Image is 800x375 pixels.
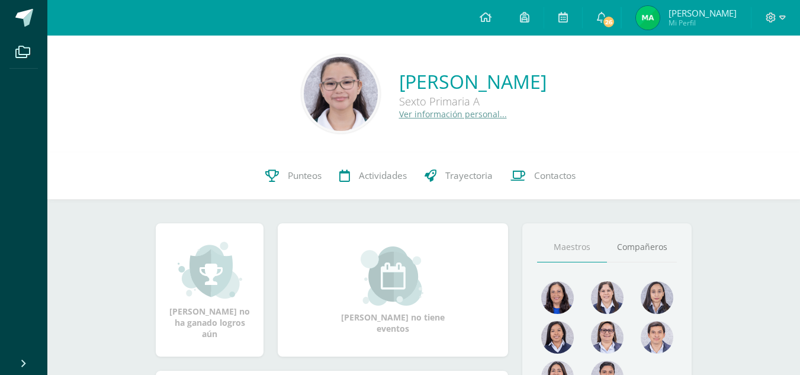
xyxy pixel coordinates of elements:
div: [PERSON_NAME] no ha ganado logros aún [168,241,252,339]
img: 522dc90edefdd00265ec7718d30b3fcb.png [641,281,673,314]
a: Ver información personal... [399,108,507,120]
img: 8362f987eb2848dbd6dae05437e53255.png [591,321,624,354]
img: 26302aee79f0f7a25339a6104c7a7a9b.png [304,57,378,131]
div: [PERSON_NAME] no tiene eventos [334,246,452,334]
span: [PERSON_NAME] [669,7,737,19]
div: Sexto Primaria A [399,94,547,108]
img: 8f937c03e2c21237973374b9dd5a8fac.png [636,6,660,30]
a: Compañeros [607,232,677,262]
img: achievement_small.png [178,241,242,300]
img: 79615471927fb44a55a85da602df09cc.png [641,321,673,354]
span: Mi Perfil [669,18,737,28]
img: 4aef44b995f79eb6d25e8fea3fba8193.png [541,281,574,314]
span: Punteos [288,169,322,182]
span: 26 [602,15,615,28]
span: Actividades [359,169,407,182]
a: Maestros [537,232,607,262]
a: Actividades [330,152,416,200]
a: Punteos [256,152,330,200]
a: Trayectoria [416,152,502,200]
a: Contactos [502,152,584,200]
img: 218426b8cf91e873dc3f154e42918dce.png [591,281,624,314]
img: event_small.png [361,246,425,306]
a: [PERSON_NAME] [399,69,547,94]
span: Contactos [534,169,576,182]
img: 21100ed4c967214a1caac39260a675f5.png [541,321,574,354]
span: Trayectoria [445,169,493,182]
